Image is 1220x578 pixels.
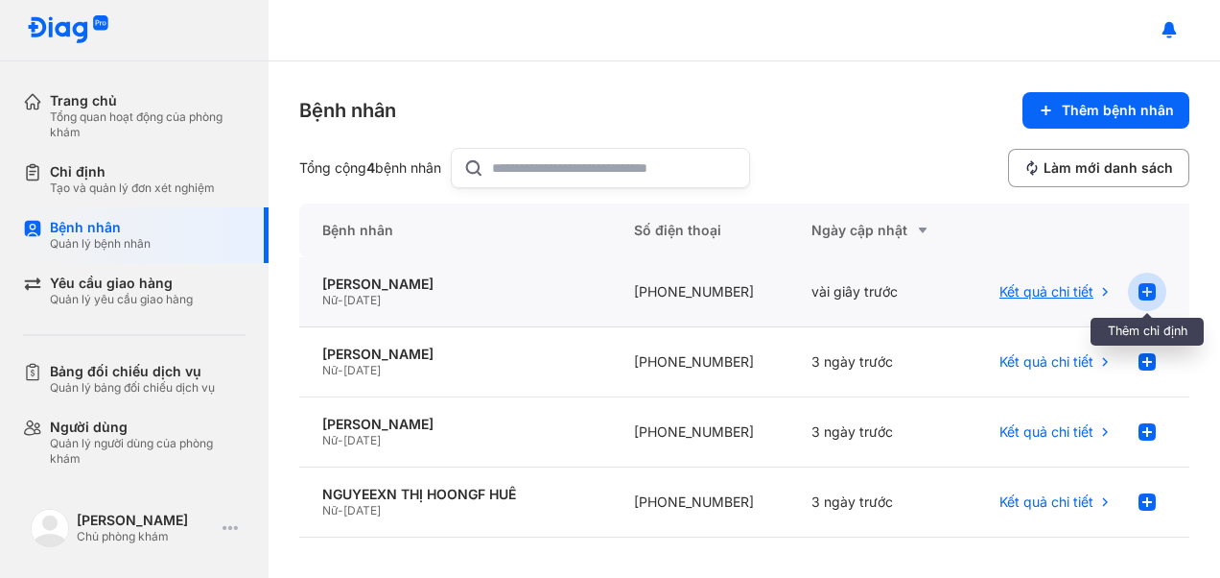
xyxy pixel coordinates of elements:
div: [PHONE_NUMBER] [611,257,789,327]
span: - [338,363,343,377]
span: [DATE] [343,433,381,447]
span: Kết quả chi tiết [999,283,1093,301]
div: Bệnh nhân [299,97,396,124]
div: vài giây trước [788,257,967,327]
div: [PHONE_NUMBER] [611,327,789,397]
span: Nữ [322,293,338,307]
span: - [338,503,343,518]
span: Nữ [322,433,338,447]
button: Làm mới danh sách [1008,149,1189,187]
span: Thêm bệnh nhân [1062,102,1174,119]
div: [PERSON_NAME] [322,276,588,293]
div: Bệnh nhân [299,204,611,257]
div: Tổng cộng bệnh nhân [299,159,443,177]
span: [DATE] [343,293,381,307]
span: Làm mới danh sách [1044,159,1173,177]
div: [PHONE_NUMBER] [611,468,789,538]
span: Kết quả chi tiết [999,423,1093,441]
div: NGUYEEXN THỊ HOONGF HUẾ [322,486,588,503]
span: - [338,433,343,447]
span: Kết quả chi tiết [999,494,1093,511]
div: Tổng quan hoạt động của phòng khám [50,109,246,140]
span: - [338,293,343,307]
div: Trang chủ [50,92,246,109]
span: Nữ [322,363,338,377]
img: logo [31,509,69,547]
div: 3 ngày trước [788,468,967,538]
div: 3 ngày trước [788,397,967,468]
div: Tạo và quản lý đơn xét nghiệm [50,181,215,196]
div: [PERSON_NAME] [322,346,588,363]
div: [PERSON_NAME] [77,512,215,529]
div: Bệnh nhân [50,219,151,236]
span: 4 [366,159,375,176]
span: Nữ [322,503,338,518]
div: Quản lý bảng đối chiếu dịch vụ [50,380,215,396]
div: [PERSON_NAME] [322,416,588,433]
div: Quản lý bệnh nhân [50,236,151,252]
span: Kết quả chi tiết [999,353,1093,371]
div: Yêu cầu giao hàng [50,275,193,292]
div: Chủ phòng khám [77,529,215,544]
span: [DATE] [343,503,381,518]
div: Bảng đối chiếu dịch vụ [50,363,215,380]
img: logo [27,15,109,45]
div: Quản lý yêu cầu giao hàng [50,292,193,307]
div: Người dùng [50,419,246,436]
div: 3 ngày trước [788,327,967,397]
button: Thêm bệnh nhân [1022,92,1189,129]
span: [DATE] [343,363,381,377]
div: Ngày cập nhật [811,219,944,242]
div: Số điện thoại [611,204,789,257]
div: [PHONE_NUMBER] [611,397,789,468]
div: Quản lý người dùng của phòng khám [50,436,246,467]
div: Chỉ định [50,163,215,181]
